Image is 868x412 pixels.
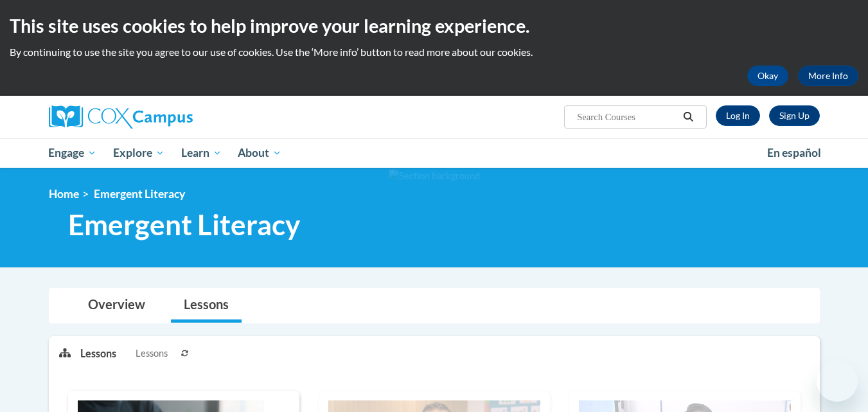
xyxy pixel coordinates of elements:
img: Section background [389,169,480,183]
a: Cox Campus [49,105,293,129]
span: Lessons [136,346,168,361]
span: About [238,145,281,161]
a: Log In [716,105,760,126]
span: Learn [181,145,222,161]
a: Overview [75,289,158,323]
a: Engage [40,138,105,168]
input: Search Courses [576,109,678,125]
p: By continuing to use the site you agree to our use of cookies. Use the ‘More info’ button to read... [10,45,858,59]
span: Emergent Literacy [68,208,300,242]
a: More Info [798,66,858,86]
iframe: Button to launch messaging window [817,361,858,402]
a: Register [769,105,820,126]
span: Engage [48,145,96,161]
div: Main menu [30,138,839,168]
span: Explore [113,145,164,161]
a: About [229,138,290,168]
span: Emergent Literacy [94,187,185,201]
a: Lessons [171,289,242,323]
a: Explore [105,138,173,168]
img: Cox Campus [49,105,193,129]
button: Okay [747,66,788,86]
a: Home [49,187,79,201]
a: Learn [173,138,230,168]
a: En español [759,139,829,166]
button: Search [678,109,698,125]
h2: This site uses cookies to help improve your learning experience. [10,13,858,39]
p: Lessons [80,346,116,361]
span: En español [767,146,821,159]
